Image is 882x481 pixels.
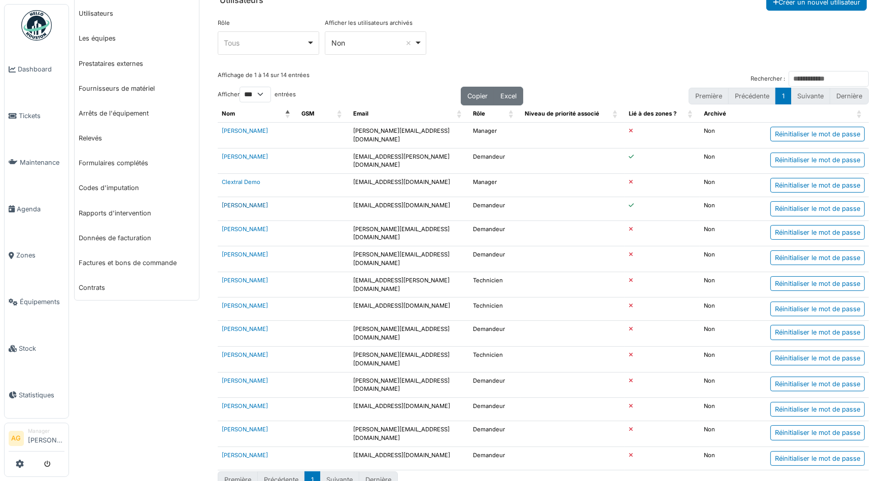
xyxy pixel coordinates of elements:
[349,122,468,148] td: [PERSON_NAME][EMAIL_ADDRESS][DOMAIN_NAME]
[770,153,865,167] div: Réinitialiser le mot de passe
[469,298,521,321] td: Technicien
[700,148,752,174] td: Non
[75,201,199,226] a: Rapports d'intervention
[5,93,69,139] a: Tickets
[222,302,268,309] a: [PERSON_NAME]
[349,246,468,272] td: [PERSON_NAME][EMAIL_ADDRESS][DOMAIN_NAME]
[19,344,64,353] span: Stock
[469,220,521,246] td: Demandeur
[222,153,268,160] a: [PERSON_NAME]
[222,277,268,284] a: [PERSON_NAME]
[5,186,69,232] a: Agenda
[349,197,468,220] td: [EMAIL_ADDRESS][DOMAIN_NAME]
[5,46,69,93] a: Dashboard
[349,372,468,398] td: [PERSON_NAME][EMAIL_ADDRESS][DOMAIN_NAME]
[75,151,199,175] a: Formulaires complétés
[704,110,726,117] span: Archivé
[469,122,521,148] td: Manager
[353,110,368,117] span: Email
[19,111,64,121] span: Tickets
[469,197,521,220] td: Demandeur
[613,105,619,122] span: Niveau de priorité associé : Activate to sort
[349,220,468,246] td: [PERSON_NAME][EMAIL_ADDRESS][DOMAIN_NAME]
[770,351,865,365] div: Réinitialiser le mot de passe
[461,87,494,105] button: Copier
[9,431,24,446] li: AG
[700,447,752,470] td: Non
[349,148,468,174] td: [EMAIL_ADDRESS][PERSON_NAME][DOMAIN_NAME]
[222,110,235,117] span: Nom
[75,175,199,200] a: Codes d'imputation
[349,398,468,421] td: [EMAIL_ADDRESS][DOMAIN_NAME]
[469,372,521,398] td: Demandeur
[301,110,314,117] span: GSM
[509,105,515,122] span: Rôle: Activate to sort
[469,447,521,470] td: Demandeur
[222,377,268,384] a: [PERSON_NAME]
[700,321,752,347] td: Non
[349,272,468,298] td: [EMAIL_ADDRESS][PERSON_NAME][DOMAIN_NAME]
[218,19,230,27] label: Rôle
[688,105,694,122] span: Lié à des zones ?: Activate to sort
[700,122,752,148] td: Non
[770,178,865,193] div: Réinitialiser le mot de passe
[9,427,64,452] a: AG Manager[PERSON_NAME]
[337,105,343,122] span: GSM: Activate to sort
[857,105,863,122] span: : Activate to sort
[218,87,296,102] label: Afficher entrées
[5,139,69,186] a: Maintenance
[75,26,199,51] a: Les équipes
[500,92,517,100] span: Excel
[770,127,865,141] div: Réinitialiser le mot de passe
[473,110,485,117] span: Rôle
[469,272,521,298] td: Technicien
[494,87,523,105] button: Excel
[240,87,271,102] select: Afficherentrées
[770,325,865,340] div: Réinitialiser le mot de passe
[222,351,268,358] a: [PERSON_NAME]
[469,347,521,373] td: Technicien
[222,127,268,134] a: [PERSON_NAME]
[21,10,52,41] img: Badge_color-CXgf-gQk.svg
[469,321,521,347] td: Demandeur
[5,279,69,325] a: Équipements
[222,426,268,433] a: [PERSON_NAME]
[525,110,600,117] span: Niveau de priorité associé
[469,148,521,174] td: Demandeur
[5,372,69,418] a: Statistiques
[17,204,64,214] span: Agenda
[770,201,865,216] div: Réinitialiser le mot de passe
[700,272,752,298] td: Non
[751,75,785,83] label: Rechercher :
[689,88,869,104] nav: pagination
[700,220,752,246] td: Non
[222,178,260,186] a: Clextral Demo
[700,372,752,398] td: Non
[75,250,199,275] a: Factures et bons de commande
[349,421,468,447] td: [PERSON_NAME][EMAIL_ADDRESS][DOMAIN_NAME]
[700,421,752,447] td: Non
[775,88,791,104] button: 1
[18,64,64,74] span: Dashboard
[770,302,865,316] div: Réinitialiser le mot de passe
[222,226,268,233] a: [PERSON_NAME]
[285,105,291,122] span: Nom: Activate to invert sorting
[700,197,752,220] td: Non
[75,101,199,126] a: Arrêts de l'équipement
[19,390,64,400] span: Statistiques
[770,451,865,466] div: Réinitialiser le mot de passe
[20,158,64,167] span: Maintenance
[224,38,307,48] div: Tous
[469,246,521,272] td: Demandeur
[75,51,199,76] a: Prestataires externes
[700,174,752,197] td: Non
[75,1,199,26] a: Utilisateurs
[770,425,865,440] div: Réinitialiser le mot de passe
[28,427,64,435] div: Manager
[403,38,414,48] button: Remove item: 'false'
[20,297,64,307] span: Équipements
[222,452,268,459] a: [PERSON_NAME]
[75,76,199,101] a: Fournisseurs de matériel
[469,398,521,421] td: Demandeur
[700,398,752,421] td: Non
